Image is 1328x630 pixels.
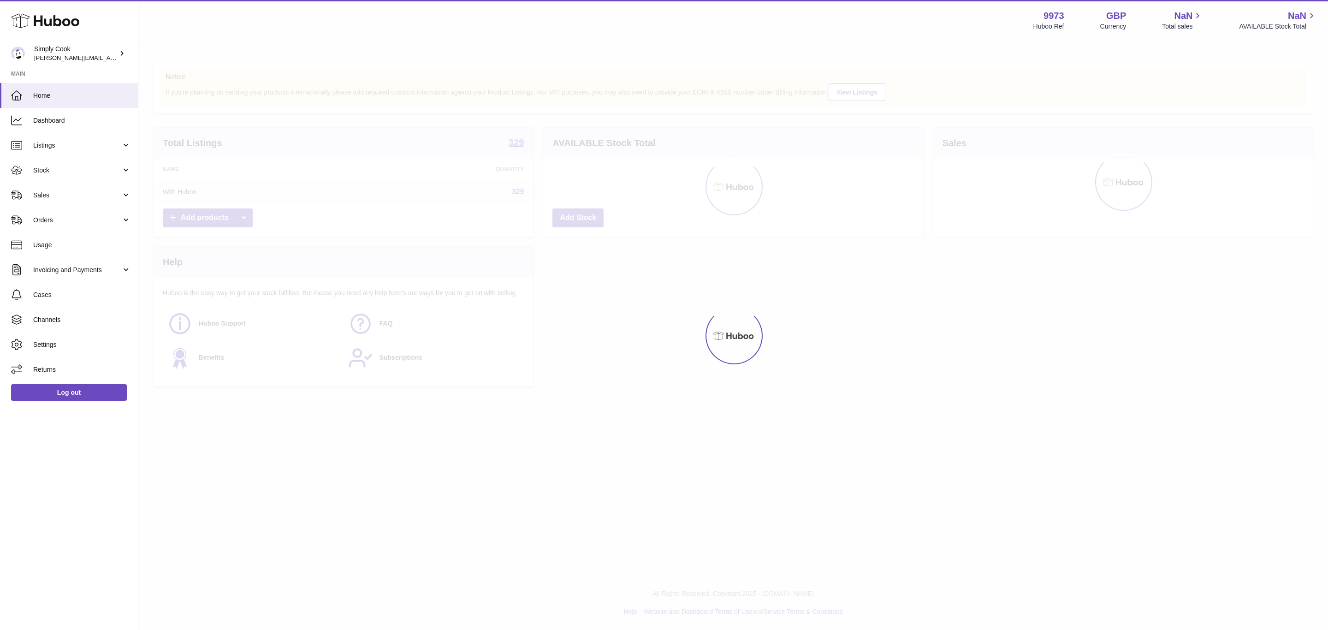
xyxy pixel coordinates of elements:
[34,45,117,62] div: Simply Cook
[1288,10,1306,22] span: NaN
[1106,10,1126,22] strong: GBP
[1239,22,1317,31] span: AVAILABLE Stock Total
[33,166,121,175] span: Stock
[1100,22,1126,31] div: Currency
[33,141,121,150] span: Listings
[33,91,131,100] span: Home
[33,315,131,324] span: Channels
[1174,10,1192,22] span: NaN
[34,54,185,61] span: [PERSON_NAME][EMAIL_ADDRESS][DOMAIN_NAME]
[33,365,131,374] span: Returns
[33,241,131,250] span: Usage
[33,116,131,125] span: Dashboard
[1162,22,1203,31] span: Total sales
[11,384,127,401] a: Log out
[11,47,25,60] img: emma@simplycook.com
[1033,22,1064,31] div: Huboo Ref
[33,266,121,274] span: Invoicing and Payments
[1043,10,1064,22] strong: 9973
[33,340,131,349] span: Settings
[33,216,121,225] span: Orders
[1162,10,1203,31] a: NaN Total sales
[33,191,121,200] span: Sales
[33,291,131,299] span: Cases
[1239,10,1317,31] a: NaN AVAILABLE Stock Total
